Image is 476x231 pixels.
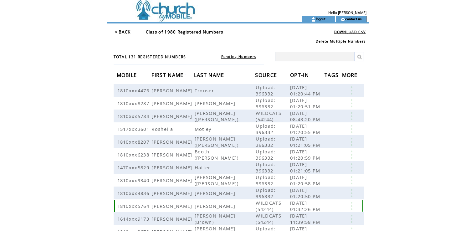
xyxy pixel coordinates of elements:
span: 1810xxx4836 [117,190,151,196]
a: SOURCE [255,73,279,77]
span: [DATE] 01:21:05 PM [290,136,322,148]
span: Trouser [195,87,216,94]
span: [DATE] 01:20:58 PM [290,174,322,187]
span: Upload: 396332 [256,136,275,148]
span: [PERSON_NAME] [151,177,194,183]
span: 1810xxx9340 [117,177,151,183]
span: Rosheila [151,126,175,132]
span: [DATE] 08:43:20 PM [290,110,322,122]
span: LAST NAME [194,70,226,82]
span: [PERSON_NAME] [151,190,194,196]
span: [PERSON_NAME] [151,151,194,158]
a: Pending Numbers [221,54,256,59]
span: [DATE] 01:32:26 PM [290,200,322,212]
span: Hello [PERSON_NAME] [328,11,366,15]
span: Class of 1980 Registered Numbers [146,29,223,35]
a: logout [316,17,325,21]
span: [DATE] 01:21:05 PM [290,161,322,174]
span: Booth ([PERSON_NAME]) [195,148,240,161]
span: [PERSON_NAME] [151,203,194,209]
span: MORE [342,70,359,82]
span: WILDCATS (54244) [256,110,281,122]
span: 1810xxx8287 [117,100,151,106]
a: FIRST NAME↑ [151,73,187,77]
span: Upload: 396332 [256,174,275,187]
span: [PERSON_NAME] [151,100,194,106]
span: FIRST NAME [151,70,185,82]
span: 1810xxx6238 [117,151,151,158]
span: [DATE] 01:20:51 PM [290,97,322,110]
a: < BACK [115,29,131,35]
span: [PERSON_NAME] [151,87,194,94]
span: [PERSON_NAME] ([PERSON_NAME]) [195,110,240,122]
span: 1517xxx3601 [117,126,151,132]
span: Hatter [195,164,212,171]
span: [DATE] 01:20:59 PM [290,148,322,161]
span: [DATE] 01:20:50 PM [290,187,322,199]
span: TOTAL 131 REGISTERED NUMBERS [114,54,186,59]
span: Upload: 396332 [256,187,275,199]
span: 1614xxx9173 [117,216,151,222]
span: [DATE] 01:20:44 PM [290,84,322,97]
a: LAST NAME [194,73,226,77]
span: 1810xxx8207 [117,139,151,145]
span: [PERSON_NAME] [151,139,194,145]
span: [PERSON_NAME] ([PERSON_NAME]) [195,174,240,187]
span: [DATE] 11:39:58 PM [290,213,322,225]
span: Upload: 396332 [256,84,275,97]
span: 1810xxx4476 [117,87,151,94]
span: [PERSON_NAME] [195,203,237,209]
span: 1470xxx5829 [117,164,151,171]
span: [PERSON_NAME] ([PERSON_NAME]) [195,136,240,148]
span: [PERSON_NAME] [195,100,237,106]
span: Upload: 396332 [256,148,275,161]
span: SOURCE [255,70,279,82]
span: TAGS [325,70,340,82]
span: Motley [195,126,213,132]
span: Upload: 396332 [256,161,275,174]
a: MOBILE [117,73,139,77]
span: [PERSON_NAME] [151,164,194,171]
a: DOWNLOAD CSV [334,30,366,34]
a: contact us [345,17,362,21]
span: OPT-IN [290,70,310,82]
span: 1810xxx5784 [117,113,151,119]
a: OPT-IN [290,73,310,77]
span: Upload: 396332 [256,123,275,135]
span: [DATE] 01:20:55 PM [290,123,322,135]
img: contact_us_icon.gif [340,17,345,22]
img: account_icon.gif [311,17,316,22]
span: WILDCATS (54244) [256,200,281,212]
span: MOBILE [117,70,139,82]
a: Delete Multiple Numbers [316,39,366,44]
span: [PERSON_NAME] [151,113,194,119]
a: TAGS [325,73,340,77]
span: [PERSON_NAME] (Brown) [195,213,235,225]
span: 1810xxx5764 [117,203,151,209]
span: WILDCATS (54244) [256,213,281,225]
span: Upload: 396332 [256,97,275,110]
span: [PERSON_NAME] [151,216,194,222]
span: [PERSON_NAME] [195,190,237,196]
